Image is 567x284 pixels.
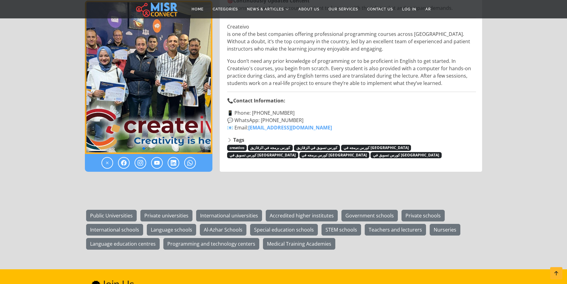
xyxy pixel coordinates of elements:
p: 📱 Phone: [PHONE_NUMBER] 💬 WhatsApp: [PHONE_NUMBER] 📧 Email: [227,109,476,131]
span: creativo [227,145,247,151]
span: كورس تسويق في [GEOGRAPHIC_DATA] [227,152,298,158]
a: كورس تسويق في [GEOGRAPHIC_DATA] [371,151,442,158]
span: Go to slide 3 [152,147,155,150]
span: كورس برمجه في [GEOGRAPHIC_DATA] [299,152,370,158]
a: Contact Us [363,3,398,15]
p: Createivo is one of the best companies offering professional programming courses across [GEOGRAPH... [227,23,476,52]
a: Private schools [401,210,445,221]
a: News & Articles [242,3,294,15]
a: International schools [86,224,143,236]
a: Accredited higher institutes [266,210,338,221]
p: 📞 [227,97,476,104]
a: Language schools [147,224,196,236]
a: [EMAIL_ADDRESS][DOMAIN_NAME] [248,124,332,131]
a: كورس تسويق في الزقازيق [294,144,340,151]
img: Createivo for Programming and Information Technology [85,1,212,154]
a: creativo [227,144,247,151]
a: كورس برمجه في [GEOGRAPHIC_DATA] [341,144,411,151]
img: main.misr_connect [136,2,177,17]
p: You don’t need any prior knowledge of programming or to be proficient in English to get started. ... [227,57,476,87]
strong: Contact Information: [233,97,285,104]
span: كورس تسويق في الزقازيق [294,145,340,151]
strong: Tags [233,136,244,143]
a: Programming and technology centers [163,238,259,250]
span: Go to slide 1 [143,147,145,150]
span: News & Articles [247,6,284,12]
a: Special education schools [250,224,318,236]
a: Government schools [341,210,398,221]
a: Private universities [140,210,192,221]
a: كورس برمجه في الزقازيق [248,144,293,151]
span: كورس برمجه في [GEOGRAPHIC_DATA] [341,145,411,151]
a: Nurseries [430,224,460,236]
span: Go to slide 2 [147,147,150,150]
a: Language education centres [86,238,160,250]
span: كورس تسويق في [GEOGRAPHIC_DATA] [371,152,442,158]
a: كورس تسويق في [GEOGRAPHIC_DATA] [227,151,298,158]
a: Al-Azhar Schools [200,224,246,236]
a: Public Universities [86,210,137,221]
a: About Us [294,3,324,15]
a: Home [187,3,208,15]
a: AR [421,3,436,15]
a: Our Services [324,3,363,15]
a: STEM schools [322,224,361,236]
a: كورس برمجه في [GEOGRAPHIC_DATA] [299,151,370,158]
div: 1 / 3 [85,1,212,154]
a: International universities [196,210,262,221]
a: Categories [208,3,242,15]
span: كورس برمجه في الزقازيق [248,145,293,151]
a: Log in [398,3,421,15]
a: Medical Training Academies [263,238,335,250]
a: Teachers and lecturers [365,224,426,236]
